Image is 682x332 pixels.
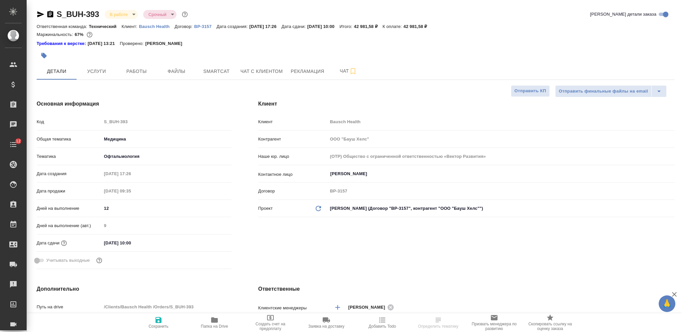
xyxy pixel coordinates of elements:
div: Нажми, чтобы открыть папку с инструкцией [37,40,88,47]
span: Работы [121,67,153,76]
p: Контрагент [258,136,327,143]
p: Маржинальность: [37,32,75,37]
p: Дата создания: [216,24,249,29]
input: Пустое поле [102,186,160,196]
p: Технический [89,24,122,29]
a: S_BUH-393 [57,10,99,19]
p: Путь на drive [37,304,102,310]
button: Заявка на доставку [298,313,354,332]
input: Пустое поле [328,152,675,161]
input: Пустое поле [102,117,231,127]
p: ВР-3157 [194,24,216,29]
p: Общая тематика [37,136,102,143]
span: Рекламация [291,67,324,76]
p: К оплате: [383,24,404,29]
span: 🙏 [661,297,673,311]
div: split button [555,85,667,97]
h4: Ответственные [258,285,675,293]
a: ВР-3157 [194,23,216,29]
input: Пустое поле [102,169,160,178]
button: В работе [108,12,130,17]
p: 42 981,58 ₽ [404,24,432,29]
button: Выбери, если сб и вс нужно считать рабочими днями для выполнения заказа. [95,256,104,265]
span: Отправить финальные файлы на email [559,88,648,95]
button: Скопировать ссылку для ЯМессенджера [37,10,45,18]
p: Дата сдачи [37,240,60,246]
button: 🙏 [659,295,675,312]
span: Чат с клиентом [240,67,283,76]
input: Пустое поле [328,134,675,144]
button: Призвать менеджера по развитию [466,313,522,332]
input: Пустое поле [102,302,231,312]
div: [PERSON_NAME] [348,303,396,311]
button: Определить тематику [410,313,466,332]
p: Договор [258,188,327,194]
p: Дата создания [37,170,102,177]
p: [DATE] 10:00 [307,24,340,29]
p: Клиентские менеджеры [258,305,327,311]
p: Наше юр. лицо [258,153,327,160]
input: Пустое поле [102,221,231,230]
p: Клиент [258,119,327,125]
svg: Подписаться [349,67,357,75]
p: Договор: [174,24,194,29]
p: Ответственная команда: [37,24,89,29]
div: В работе [143,10,176,19]
span: Чат [332,67,364,75]
input: ✎ Введи что-нибудь [102,238,160,248]
p: [PERSON_NAME] [145,40,187,47]
button: Отправить финальные файлы на email [555,85,652,97]
h4: Дополнительно [37,285,231,293]
span: Добавить Todo [369,324,396,329]
div: В работе [105,10,138,19]
button: Папка на Drive [186,313,242,332]
span: Учитывать выходные [46,257,90,264]
span: Создать счет на предоплату [246,322,294,331]
span: Скопировать ссылку на оценку заказа [526,322,574,331]
span: Сохранить [149,324,169,329]
button: Если добавить услуги и заполнить их объемом, то дата рассчитается автоматически [60,239,68,247]
p: Клиент: [122,24,139,29]
input: Пустое поле [328,186,675,196]
button: Сохранить [131,313,186,332]
button: Скопировать ссылку на оценку заказа [522,313,578,332]
button: Скопировать ссылку [46,10,54,18]
h4: Клиент [258,100,675,108]
button: 5458.94 RUB; 3120.77 UAH; [85,30,94,39]
button: Добавить тэг [37,48,51,63]
span: Детали [41,67,73,76]
p: [DATE] 17:26 [249,24,282,29]
p: Дней на выполнение [37,205,102,212]
p: Дата сдачи: [281,24,307,29]
button: Отправить КП [511,85,550,97]
a: 12 [2,136,25,153]
span: Заявка на доставку [308,324,344,329]
span: Определить тематику [418,324,458,329]
p: Проект [258,205,273,212]
button: Срочный [147,12,169,17]
p: Дней на выполнение (авт.) [37,222,102,229]
p: Проверено: [120,40,146,47]
button: Добавить Todo [354,313,410,332]
div: Медицина [102,134,231,145]
p: [DATE] 13:21 [88,40,120,47]
span: Smartcat [200,67,232,76]
p: Контактное лицо [258,171,327,178]
h4: Основная информация [37,100,231,108]
p: Bausch Health [139,24,174,29]
a: Bausch Health [139,23,174,29]
span: Призвать менеджера по развитию [470,322,518,331]
button: Создать счет на предоплату [242,313,298,332]
p: Дата продажи [37,188,102,194]
p: 42 981,58 ₽ [354,24,383,29]
div: Офтальмология [102,151,231,162]
span: 12 [12,138,25,145]
button: Добавить менеджера [330,299,346,315]
button: Доп статусы указывают на важность/срочность заказа [180,10,189,19]
p: Тематика [37,153,102,160]
p: Итого: [339,24,354,29]
span: Файлы [161,67,192,76]
span: Папка на Drive [201,324,228,329]
a: Требования к верстке: [37,40,88,47]
span: Отправить КП [514,87,546,95]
